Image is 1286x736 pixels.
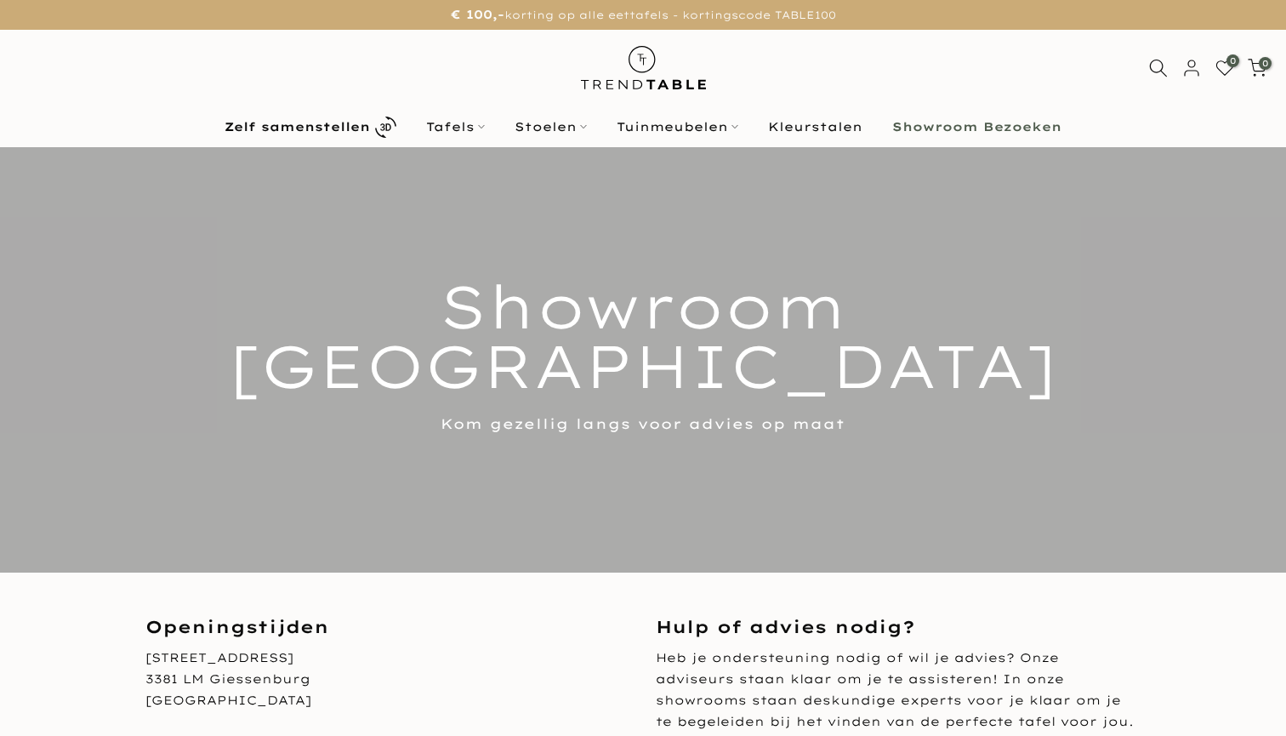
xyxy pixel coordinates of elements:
[1226,54,1239,67] span: 0
[412,117,500,137] a: Tafels
[878,117,1077,137] a: Showroom Bezoeken
[1215,59,1234,77] a: 0
[225,121,370,133] b: Zelf samenstellen
[145,615,630,639] h3: Openingstijden
[602,117,754,137] a: Tuinmeubelen
[1248,59,1266,77] a: 0
[1259,57,1272,70] span: 0
[21,4,1265,26] p: korting op alle eettafels - kortingscode TABLE100
[500,117,602,137] a: Stoelen
[210,112,412,142] a: Zelf samenstellen
[754,117,878,137] a: Kleurstalen
[2,649,87,734] iframe: toggle-frame
[656,615,1141,639] h3: Hulp of advies nodig?
[451,7,504,22] strong: € 100,-
[892,121,1061,133] b: Showroom Bezoeken
[569,30,718,106] img: trend-table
